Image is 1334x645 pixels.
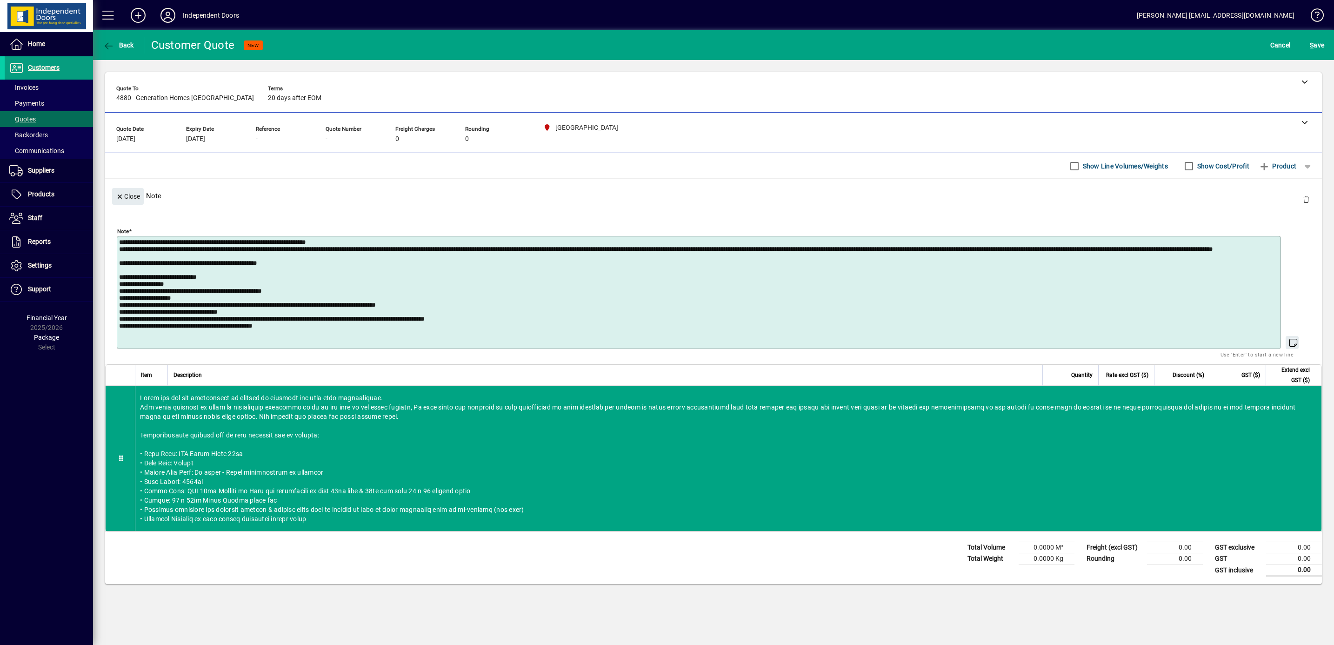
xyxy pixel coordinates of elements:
span: Quantity [1071,370,1093,380]
span: Quotes [9,115,36,123]
td: 0.00 [1266,553,1322,564]
a: Products [5,183,93,206]
td: 0.0000 M³ [1019,542,1074,553]
span: Product [1259,159,1296,174]
span: Products [28,190,54,198]
span: ave [1310,38,1324,53]
td: Rounding [1082,553,1147,564]
div: Lorem ips dol sit ametconsect ad elitsed do eiusmodt inc utla etdo magnaaliquae. Adm venia quisno... [135,386,1321,531]
div: [PERSON_NAME] [EMAIL_ADDRESS][DOMAIN_NAME] [1137,8,1294,23]
button: Close [112,188,144,205]
button: Save [1307,37,1327,54]
span: Home [28,40,45,47]
a: Backorders [5,127,93,143]
button: Cancel [1268,37,1293,54]
app-page-header-button: Close [110,192,146,200]
span: Package [34,334,59,341]
span: Rate excl GST ($) [1106,370,1148,380]
button: Product [1254,158,1301,175]
span: Discount (%) [1173,370,1204,380]
a: Quotes [5,111,93,127]
a: Communications [5,143,93,159]
span: Suppliers [28,167,54,174]
span: NEW [247,42,259,48]
span: Financial Year [27,314,67,322]
td: GST inclusive [1210,564,1266,576]
span: S [1310,41,1314,49]
label: Show Line Volumes/Weights [1081,161,1168,171]
span: Reports [28,238,51,245]
a: Settings [5,254,93,277]
span: 0 [465,135,469,143]
td: GST exclusive [1210,542,1266,553]
span: Cancel [1270,38,1291,53]
button: Back [100,37,136,54]
div: Note [105,179,1322,213]
td: 0.00 [1266,542,1322,553]
td: Total Volume [963,542,1019,553]
a: Invoices [5,80,93,95]
app-page-header-button: Delete [1295,195,1317,203]
label: Show Cost/Profit [1195,161,1249,171]
a: Knowledge Base [1304,2,1322,32]
span: Extend excl GST ($) [1272,365,1310,385]
span: Staff [28,214,42,222]
td: 0.00 [1147,542,1203,553]
span: Description [173,370,202,380]
span: - [326,135,327,143]
button: Add [123,7,153,24]
span: - [256,135,258,143]
a: Suppliers [5,159,93,182]
span: Communications [9,147,64,155]
td: 0.0000 Kg [1019,553,1074,564]
a: Home [5,33,93,56]
div: Independent Doors [183,8,239,23]
button: Profile [153,7,183,24]
a: Payments [5,95,93,111]
span: Item [141,370,152,380]
div: Customer Quote [151,38,235,53]
span: Customers [28,64,60,71]
a: Staff [5,207,93,230]
a: Support [5,278,93,301]
span: Settings [28,262,52,269]
span: Close [116,189,140,204]
mat-hint: Use 'Enter' to start a new line [1221,349,1294,360]
span: [DATE] [116,135,135,143]
a: Reports [5,230,93,254]
td: GST [1210,553,1266,564]
td: 0.00 [1266,564,1322,576]
span: [DATE] [186,135,205,143]
td: Freight (excl GST) [1082,542,1147,553]
span: 4880 - Generation Homes [GEOGRAPHIC_DATA] [116,94,254,102]
button: Delete [1295,188,1317,210]
span: 20 days after EOM [268,94,321,102]
span: Backorders [9,131,48,139]
td: 0.00 [1147,553,1203,564]
mat-label: Note [117,228,129,235]
span: Support [28,285,51,293]
span: 0 [395,135,399,143]
span: Invoices [9,84,39,91]
app-page-header-button: Back [93,37,144,54]
td: Total Weight [963,553,1019,564]
span: Back [103,41,134,49]
span: Payments [9,100,44,107]
span: GST ($) [1241,370,1260,380]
